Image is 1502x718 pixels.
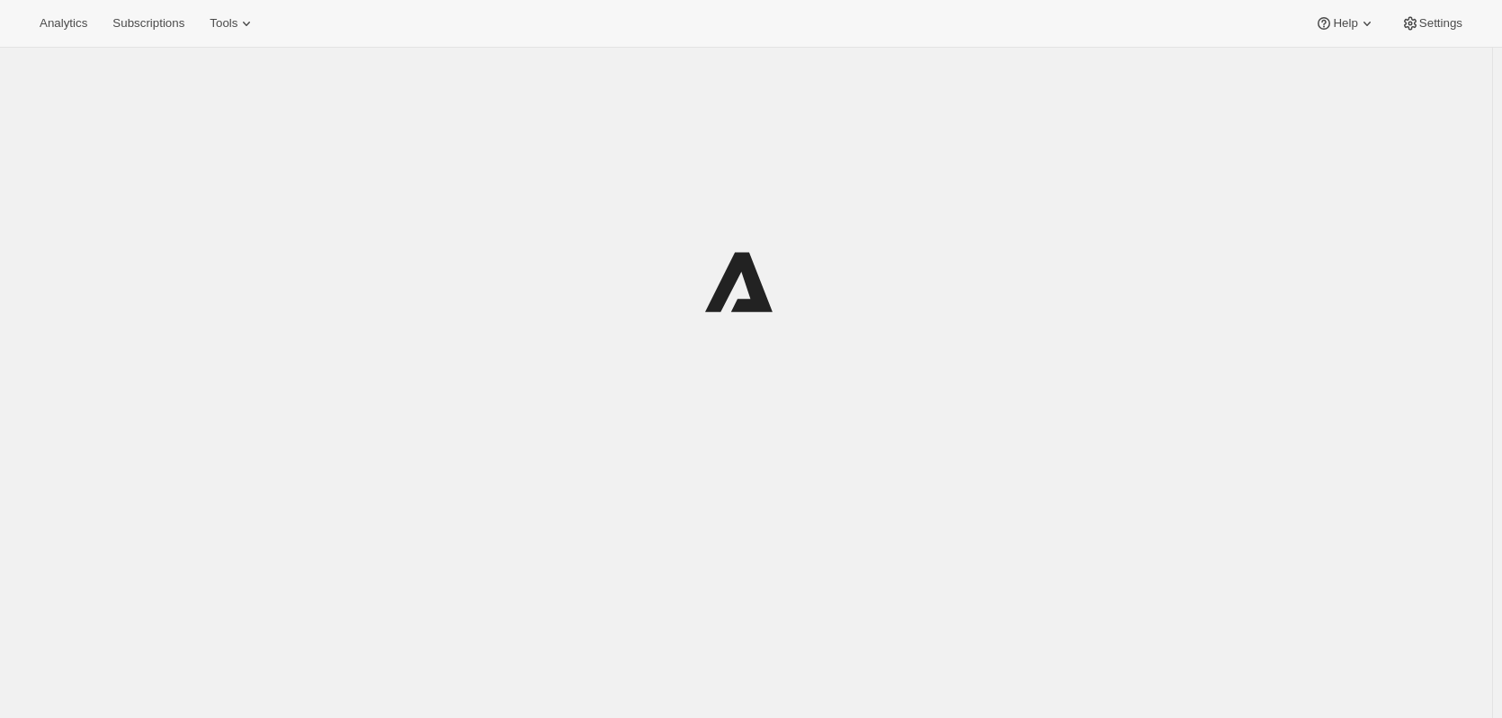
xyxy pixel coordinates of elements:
[1304,11,1386,36] button: Help
[112,16,184,31] span: Subscriptions
[1390,11,1473,36] button: Settings
[1333,16,1357,31] span: Help
[1419,16,1462,31] span: Settings
[40,16,87,31] span: Analytics
[102,11,195,36] button: Subscriptions
[199,11,266,36] button: Tools
[29,11,98,36] button: Analytics
[210,16,237,31] span: Tools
